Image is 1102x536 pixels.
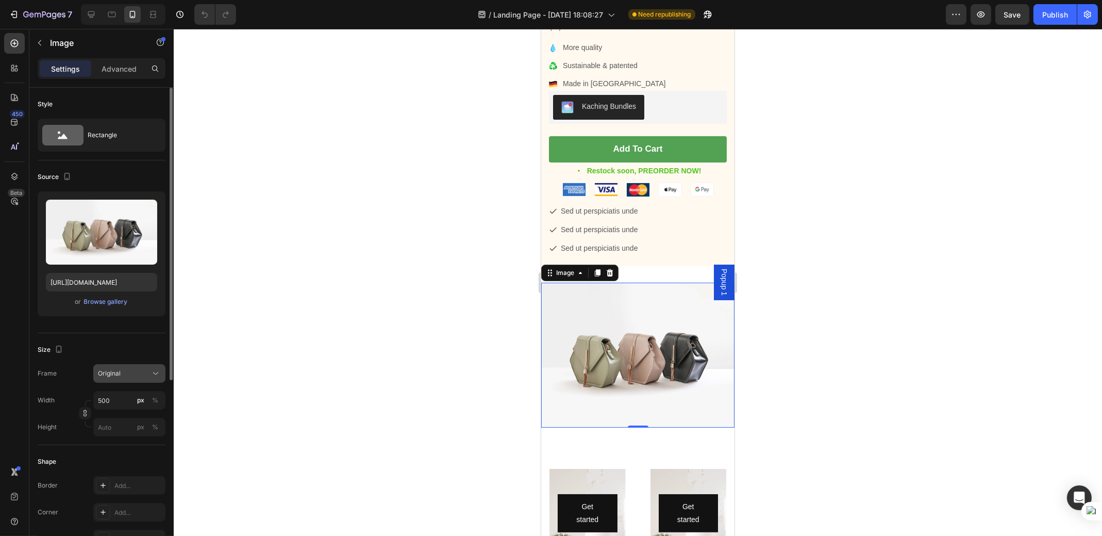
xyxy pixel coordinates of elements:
[4,4,77,25] button: 7
[68,8,72,21] p: 7
[50,37,138,49] p: Image
[1033,4,1077,25] button: Publish
[10,110,25,118] div: 450
[639,10,691,19] span: Need republishing
[29,472,64,497] div: Get started
[38,170,73,184] div: Source
[38,100,53,109] div: Style
[46,273,157,291] input: https://example.com/image.jpg
[489,9,492,20] span: /
[118,465,177,503] button: Get started
[135,421,147,433] button: %
[38,457,56,466] div: Shape
[38,423,57,432] label: Height
[84,297,128,306] div: Browse gallery
[88,123,151,147] div: Rectangle
[16,465,76,503] button: Get started
[38,508,58,517] div: Corner
[84,297,128,307] button: Browse gallery
[98,369,121,378] span: Original
[149,394,161,407] button: px
[152,396,158,405] div: %
[541,29,734,536] iframe: Design area
[995,4,1029,25] button: Save
[46,200,157,265] img: preview-image
[114,481,163,491] div: Add...
[152,423,158,432] div: %
[93,364,165,383] button: Original
[149,421,161,433] button: px
[137,423,144,432] div: px
[38,369,57,378] label: Frame
[1004,10,1021,19] span: Save
[93,391,165,410] input: px%
[109,440,186,529] div: Background Image
[1042,9,1068,20] div: Publish
[38,396,55,405] label: Width
[137,396,144,405] div: px
[135,394,147,407] button: %
[93,418,165,436] input: px%
[102,63,137,74] p: Advanced
[494,9,604,20] span: Landing Page - [DATE] 18:08:27
[75,296,81,308] span: or
[51,63,80,74] p: Settings
[8,189,25,197] div: Beta
[8,440,85,529] div: Background Image
[114,508,163,517] div: Add...
[194,4,236,25] div: Undo/Redo
[38,343,65,357] div: Size
[38,481,58,490] div: Border
[1067,485,1092,510] div: Open Intercom Messenger
[130,472,165,497] div: Get started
